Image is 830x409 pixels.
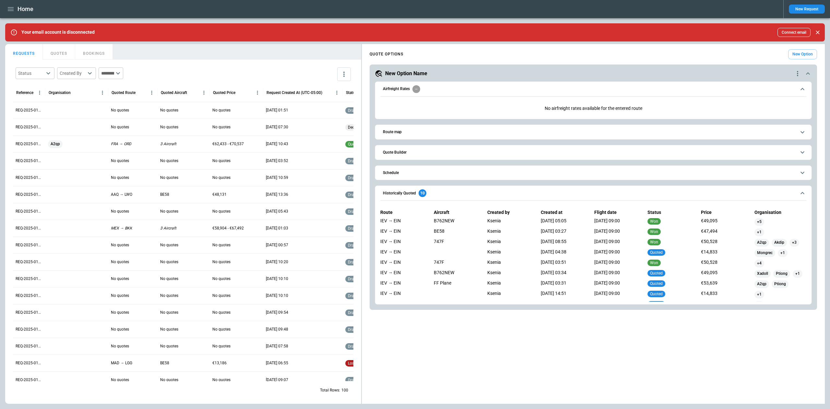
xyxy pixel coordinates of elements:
[347,142,362,146] span: quoted
[347,294,358,298] span: draft
[383,150,407,155] h6: Quote Builder
[16,344,43,349] p: REQ-2025-010786
[347,176,358,180] span: draft
[16,141,43,147] p: REQ-2025-010798
[346,90,357,95] div: Status
[754,271,771,276] span: Xadoll
[212,192,227,197] p: €48,131
[111,344,129,349] p: No quotes
[347,209,358,214] span: draft
[212,175,231,181] p: No quotes
[35,88,44,97] button: Reference column menu
[160,276,178,282] p: No quotes
[434,260,480,267] div: 747F
[16,293,43,298] p: REQ-2025-010789
[701,270,747,278] div: €49,095
[380,280,426,288] div: MEX → (positioning) → IEV → (live) → EIN
[266,276,288,282] p: 08/06/25 10:10
[347,260,358,264] span: draft
[813,28,822,37] button: Close
[487,291,533,298] div: Ksenia
[98,88,107,97] button: Organisation column menu
[212,327,231,332] p: No quotes
[772,240,787,245] span: Akdip
[380,228,426,236] div: MEX → (positioning) → IEV → (live) → EIN
[772,282,788,286] span: Ptiong
[212,344,231,349] p: No quotes
[16,90,33,95] div: Reference
[380,210,426,215] p: Route
[380,100,806,116] div: Airfreight Rates
[380,218,426,226] div: MEX → (positioning) → IEV → (live) → EIN
[541,249,587,257] div: [DATE] 04:38
[212,276,231,282] p: No quotes
[160,259,178,265] p: No quotes
[111,158,129,164] p: No quotes
[701,228,747,236] div: €47,494
[347,327,358,332] span: draft
[541,239,587,247] div: [DATE] 08:55
[160,226,176,231] p: 3 Aircraft
[649,219,659,224] span: won
[380,249,426,257] div: MEX → (positioning) → IEV → (live) → EIN
[370,53,403,56] h4: QUOTE OPTIONS
[160,108,178,113] p: No quotes
[16,327,43,332] p: REQ-2025-010787
[647,210,693,215] p: Status
[541,260,587,267] div: [DATE] 03:51
[48,136,63,152] span: A2qp
[111,242,129,248] p: No quotes
[111,310,129,315] p: No quotes
[380,260,426,267] div: MEX → (positioning) → IEV → (live) → EIN
[383,171,399,175] h6: Schedule
[212,226,244,231] p: €58,904 - €67,492
[111,259,129,265] p: No quotes
[111,360,132,366] p: MAD → LGG
[212,242,231,248] p: No quotes
[813,25,822,40] div: dismiss
[266,310,288,315] p: 08/06/25 09:54
[594,301,640,309] div: [DATE] 09:00
[789,5,825,14] button: New Request
[347,193,358,197] span: draft
[541,210,587,215] p: Created at
[266,192,288,197] p: 08/10/25 13:36
[347,243,358,248] span: draft
[754,210,806,215] p: Organisation
[773,271,790,276] span: Ptiong
[160,124,178,130] p: No quotes
[160,344,178,349] p: No quotes
[754,261,764,266] span: +4
[701,249,747,257] div: €14,833
[266,344,288,349] p: 08/06/25 07:58
[487,210,533,215] p: Created by
[266,242,288,248] p: 08/07/25 00:57
[541,218,587,226] div: [DATE] 05:05
[541,228,587,236] div: [DATE] 03:27
[21,29,95,35] p: Your email account is disconnected
[649,250,664,255] span: quoted
[345,124,365,131] div: jhj
[701,280,747,288] div: €53,639
[212,141,244,147] p: €62,433 - €70,537
[793,271,802,276] span: +1
[434,270,480,278] div: B762NEW
[754,240,769,245] span: A2qp
[212,293,231,298] p: No quotes
[111,209,129,214] p: No quotes
[701,210,747,215] p: Price
[701,291,747,298] div: €14,833
[594,218,640,226] div: [DATE] 09:00
[385,70,427,77] h5: New Option Name
[594,210,640,215] p: Flight date
[16,276,43,282] p: REQ-2025-010790
[541,301,587,309] div: [DATE] 03:46
[16,175,43,181] p: REQ-2025-010796
[380,204,806,302] div: Historically Quoted10
[701,301,747,309] div: €49,095
[160,209,178,214] p: No quotes
[16,124,43,130] p: REQ-2025-010799
[16,192,43,197] p: REQ-2025-010795
[60,70,86,76] div: Created By
[594,260,640,267] div: [DATE] 09:00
